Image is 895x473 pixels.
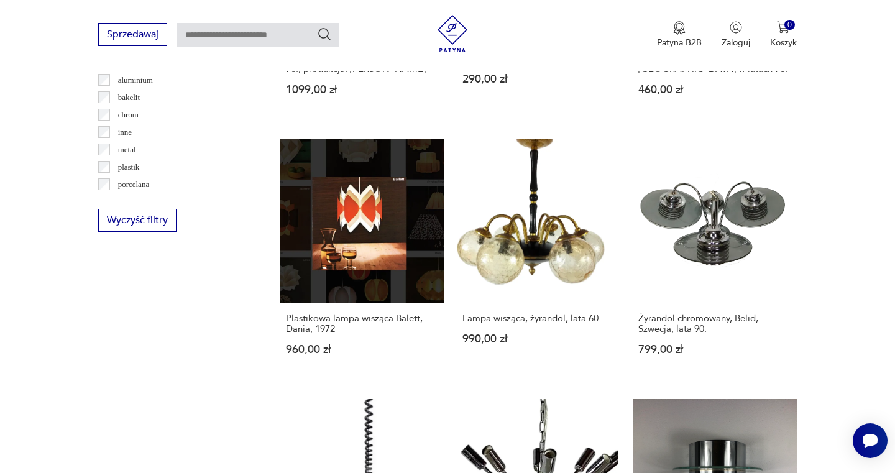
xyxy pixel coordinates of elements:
a: Sprzedawaj [98,31,167,40]
p: metal [118,143,136,157]
img: Ikona medalu [673,21,686,35]
p: bakelit [118,91,140,104]
p: Patyna B2B [657,37,702,48]
h3: Lampa wisząca, żyrandol, lata 60. [462,313,615,324]
p: 290,00 zł [462,74,615,85]
iframe: Smartsupp widget button [853,423,888,458]
p: 990,00 zł [462,334,615,344]
button: Sprzedawaj [98,23,167,46]
p: Zaloguj [722,37,750,48]
p: chrom [118,108,139,122]
button: 0Koszyk [770,21,797,48]
p: porcelit [118,195,143,209]
div: 0 [784,20,795,30]
a: Lampa wisząca, żyrandol, lata 60.Lampa wisząca, żyrandol, lata 60.990,00 zł [457,139,620,379]
h3: Żyrandol szklany, duński design, lata 70., produkcja: [PERSON_NAME] [286,53,438,75]
h3: Plastikowa lampa wisząca Balett, Dania, 1972 [286,313,438,334]
p: inne [118,126,132,139]
button: Wyczyść filtry [98,209,177,232]
p: Koszyk [770,37,797,48]
h3: Lampa wisząca wyprodukowana w [GEOGRAPHIC_DATA] w latach 70. [638,53,791,75]
a: Plastikowa lampa wisząca Balett, Dania, 1972Plastikowa lampa wisząca Balett, Dania, 1972960,00 zł [280,139,444,379]
img: Patyna - sklep z meblami i dekoracjami vintage [434,15,471,52]
p: porcelana [118,178,150,191]
img: Ikona koszyka [777,21,789,34]
p: 460,00 zł [638,85,791,95]
img: Ikonka użytkownika [730,21,742,34]
p: 960,00 zł [286,344,438,355]
a: Ikona medaluPatyna B2B [657,21,702,48]
p: aluminium [118,73,153,87]
button: Zaloguj [722,21,750,48]
h3: Żyrandol chromowany, Belid, Szwecja, lata 90. [638,313,791,334]
button: Szukaj [317,27,332,42]
p: 1099,00 zł [286,85,438,95]
a: Żyrandol chromowany, Belid, Szwecja, lata 90.Żyrandol chromowany, Belid, Szwecja, lata 90.799,00 zł [633,139,796,379]
button: Patyna B2B [657,21,702,48]
p: 799,00 zł [638,344,791,355]
p: plastik [118,160,140,174]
